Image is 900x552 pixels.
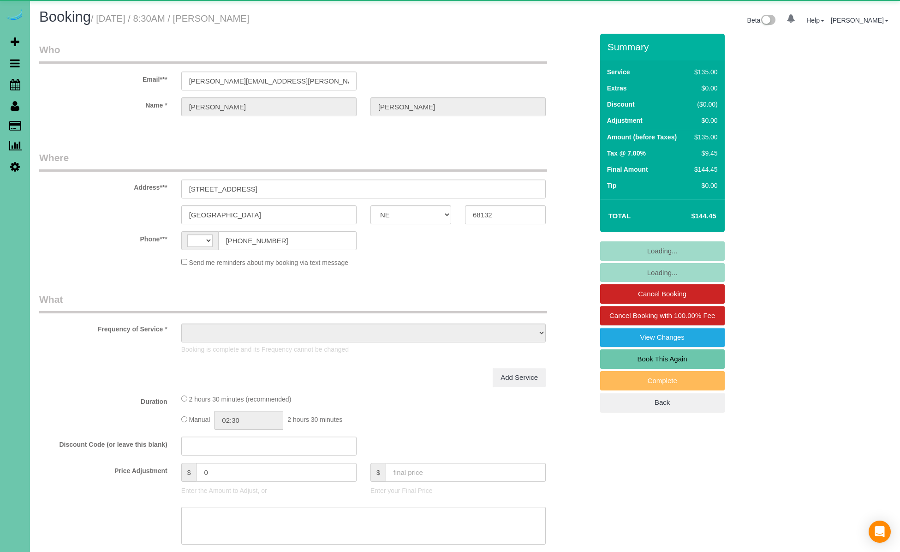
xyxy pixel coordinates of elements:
[39,151,547,172] legend: Where
[370,463,386,482] span: $
[181,486,357,495] p: Enter the Amount to Adjust, or
[600,349,725,369] a: Book This Again
[607,100,635,109] label: Discount
[691,67,717,77] div: $135.00
[189,416,210,424] span: Manual
[609,312,715,319] span: Cancel Booking with 100.00% Fee
[493,368,546,387] a: Add Service
[608,212,631,220] strong: Total
[600,393,725,412] a: Back
[181,345,546,354] p: Booking is complete and its Frequency cannot be changed
[189,396,292,403] span: 2 hours 30 minutes (recommended)
[607,116,643,125] label: Adjustment
[607,84,627,93] label: Extras
[869,521,891,543] div: Open Intercom Messenger
[600,328,725,347] a: View Changes
[747,17,776,24] a: Beta
[691,132,717,142] div: $135.00
[760,15,775,27] img: New interface
[32,437,174,449] label: Discount Code (or leave this blank)
[691,149,717,158] div: $9.45
[607,181,617,190] label: Tip
[32,321,174,334] label: Frequency of Service *
[32,97,174,110] label: Name *
[32,394,174,406] label: Duration
[39,43,547,64] legend: Who
[663,212,716,220] h4: $144.45
[39,293,547,313] legend: What
[607,67,630,77] label: Service
[600,284,725,304] a: Cancel Booking
[607,149,646,158] label: Tax @ 7.00%
[6,9,24,22] img: Automaid Logo
[370,486,546,495] p: Enter your Final Price
[607,165,648,174] label: Final Amount
[91,13,249,24] small: / [DATE] / 8:30AM / [PERSON_NAME]
[32,463,174,475] label: Price Adjustment
[600,306,725,325] a: Cancel Booking with 100.00% Fee
[386,463,546,482] input: final price
[287,416,342,424] span: 2 hours 30 minutes
[831,17,888,24] a: [PERSON_NAME]
[608,42,720,52] h3: Summary
[691,84,717,93] div: $0.00
[181,463,197,482] span: $
[691,116,717,125] div: $0.00
[39,9,91,25] span: Booking
[691,181,717,190] div: $0.00
[691,165,717,174] div: $144.45
[189,259,349,266] span: Send me reminders about my booking via text message
[607,132,677,142] label: Amount (before Taxes)
[806,17,824,24] a: Help
[691,100,717,109] div: ($0.00)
